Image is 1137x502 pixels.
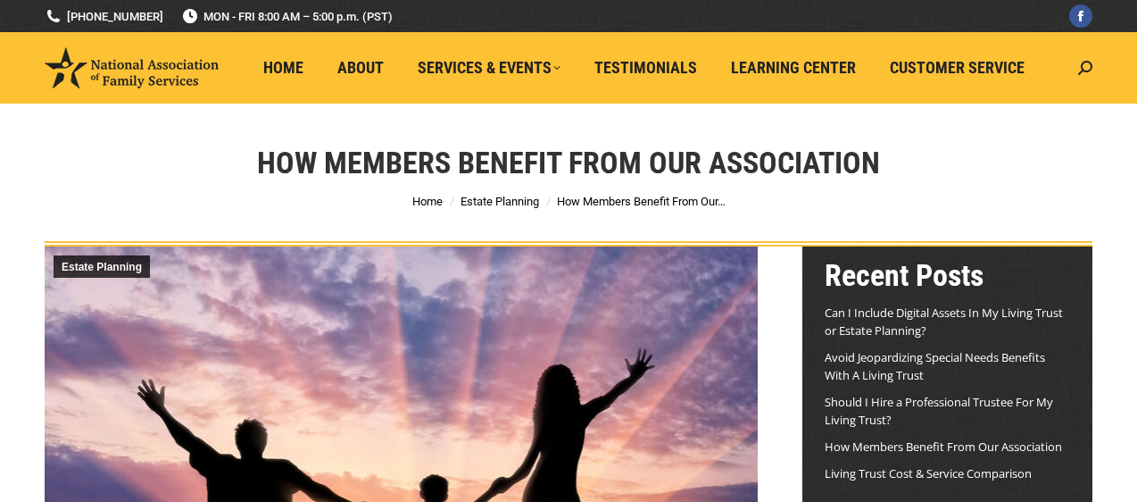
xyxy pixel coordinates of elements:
span: About [337,58,384,78]
h1: How Members Benefit From Our Association [257,143,880,182]
a: Estate Planning [461,195,539,208]
a: How Members Benefit From Our Association [825,439,1062,455]
a: About [325,51,396,85]
span: Customer Service [890,58,1025,78]
a: Testimonials [582,51,710,85]
h2: Recent Posts [825,255,1070,295]
span: Testimonials [594,58,697,78]
span: How Members Benefit From Our… [557,195,726,208]
span: Home [263,58,303,78]
a: Avoid Jeopardizing Special Needs Benefits With A Living Trust [825,349,1045,383]
a: [PHONE_NUMBER] [45,8,163,25]
a: Should I Hire a Professional Trustee For My Living Trust? [825,394,1053,428]
a: Facebook page opens in new window [1069,4,1092,28]
a: Can I Include Digital Assets In My Living Trust or Estate Planning? [825,305,1063,339]
img: National Association of Family Services [45,47,219,88]
span: Learning Center [731,58,856,78]
span: MON - FRI 8:00 AM – 5:00 p.m. (PST) [181,8,393,25]
a: Learning Center [718,51,868,85]
a: Customer Service [877,51,1037,85]
a: Living Trust Cost & Service Comparison [825,465,1032,481]
span: Services & Events [418,58,560,78]
a: Estate Planning [54,255,150,278]
a: Home [412,195,443,208]
a: Home [251,51,316,85]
